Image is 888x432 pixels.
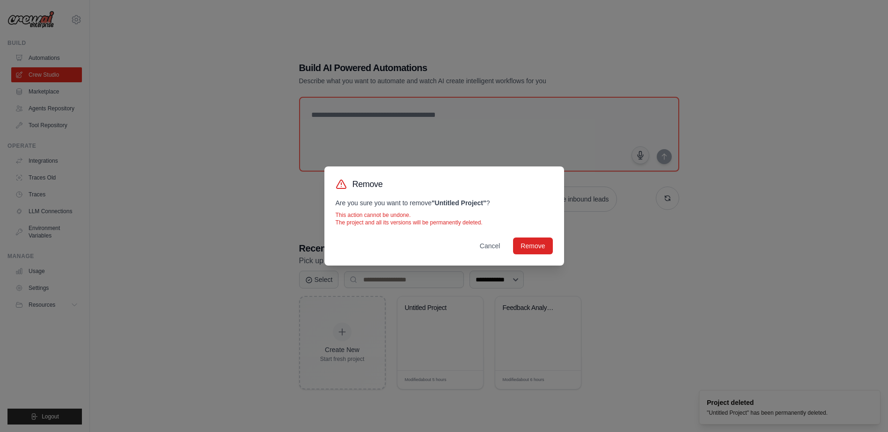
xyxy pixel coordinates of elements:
[513,238,552,254] button: Remove
[336,211,553,219] p: This action cannot be undone.
[336,219,553,226] p: The project and all its versions will be permanently deleted.
[336,198,553,208] p: Are you sure you want to remove ?
[352,178,383,191] h3: Remove
[432,199,486,207] strong: " Untitled Project "
[472,238,508,254] button: Cancel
